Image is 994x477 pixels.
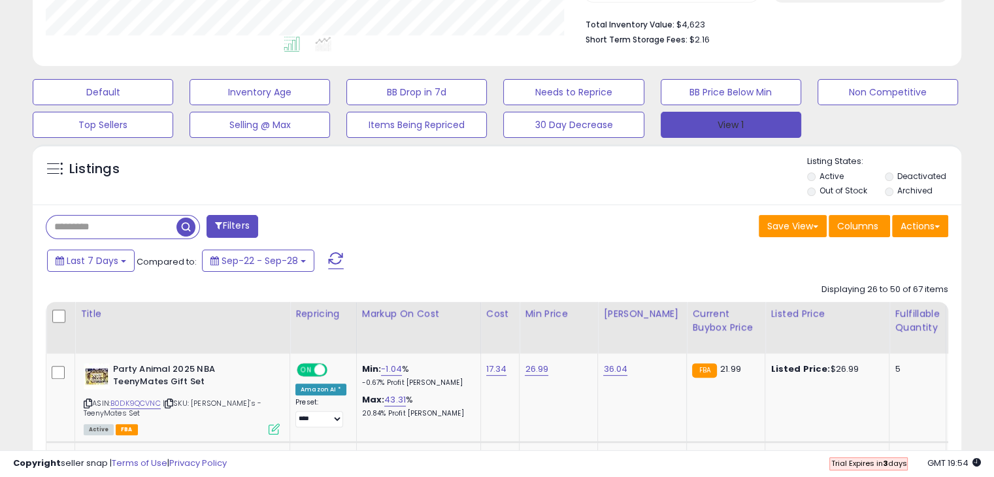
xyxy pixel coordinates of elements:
span: 2025-10-6 19:54 GMT [927,457,981,469]
span: OFF [325,365,346,376]
button: BB Drop in 7d [346,79,487,105]
button: Actions [892,215,948,237]
button: View 1 [661,112,801,138]
b: Max: [362,393,385,406]
div: % [362,363,471,387]
div: seller snap | | [13,457,227,470]
p: Listing States: [807,156,961,168]
a: 36.04 [603,363,627,376]
button: Needs to Reprice [503,79,644,105]
div: ASIN: [84,363,280,433]
b: Total Inventory Value: [586,19,674,30]
button: Selling @ Max [190,112,330,138]
img: 51iVyN3-IfL._SL40_.jpg [84,363,110,389]
div: Current Buybox Price [692,307,759,335]
span: All listings currently available for purchase on Amazon [84,424,114,435]
label: Active [820,171,844,182]
button: Last 7 Days [47,250,135,272]
span: Trial Expires in days [831,458,906,469]
span: ON [298,365,314,376]
a: 26.99 [525,363,548,376]
b: Min: [362,363,382,375]
b: 3 [882,458,887,469]
div: $26.99 [770,363,879,375]
button: 30 Day Decrease [503,112,644,138]
h5: Listings [69,160,120,178]
span: $2.16 [689,33,710,46]
span: 21.99 [720,363,741,375]
strong: Copyright [13,457,61,469]
div: % [362,394,471,418]
small: FBA [692,363,716,378]
b: Short Term Storage Fees: [586,34,688,45]
p: 20.84% Profit [PERSON_NAME] [362,409,471,418]
p: -0.67% Profit [PERSON_NAME] [362,378,471,387]
button: Sep-22 - Sep-28 [202,250,314,272]
label: Deactivated [897,171,946,182]
a: 43.31 [384,393,406,406]
a: -1.04 [381,363,402,376]
a: B0DK9QCVNC [110,398,161,409]
div: 5 [895,363,935,375]
div: Listed Price [770,307,884,321]
th: The percentage added to the cost of goods (COGS) that forms the calculator for Min & Max prices. [356,302,480,354]
button: BB Price Below Min [661,79,801,105]
button: Non Competitive [818,79,958,105]
a: Privacy Policy [169,457,227,469]
label: Out of Stock [820,185,867,196]
button: Items Being Repriced [346,112,487,138]
div: Min Price [525,307,592,321]
button: Columns [829,215,890,237]
div: Markup on Cost [362,307,475,321]
span: Compared to: [137,255,197,268]
a: Terms of Use [112,457,167,469]
div: Preset: [295,398,346,427]
div: Displaying 26 to 50 of 67 items [821,284,948,296]
div: Cost [486,307,514,321]
li: $4,623 [586,16,938,31]
button: Top Sellers [33,112,173,138]
div: Amazon AI * [295,384,346,395]
b: Party Animal 2025 NBA TeenyMates Gift Set [113,363,272,391]
div: [PERSON_NAME] [603,307,681,321]
button: Filters [207,215,257,238]
span: Last 7 Days [67,254,118,267]
label: Archived [897,185,932,196]
button: Default [33,79,173,105]
button: Save View [759,215,827,237]
span: FBA [116,424,138,435]
span: Sep-22 - Sep-28 [222,254,298,267]
b: Listed Price: [770,363,830,375]
div: Fulfillable Quantity [895,307,940,335]
button: Inventory Age [190,79,330,105]
div: Repricing [295,307,351,321]
span: Columns [837,220,878,233]
div: Title [80,307,284,321]
span: | SKU: [PERSON_NAME]'s - TeenyMates Set [84,398,261,418]
a: 17.34 [486,363,507,376]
